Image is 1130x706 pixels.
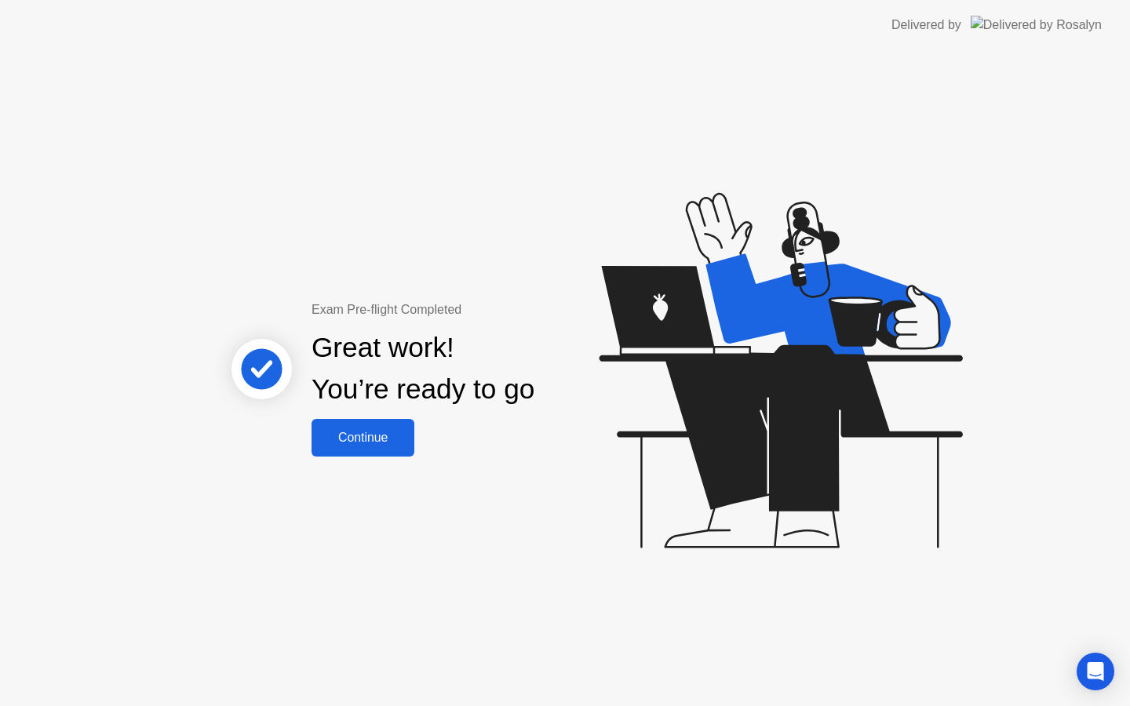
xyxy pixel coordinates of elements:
div: Continue [316,431,410,445]
div: Exam Pre-flight Completed [312,300,636,319]
div: Delivered by [891,16,961,35]
button: Continue [312,419,414,457]
div: Great work! You’re ready to go [312,327,534,410]
img: Delivered by Rosalyn [971,16,1102,34]
div: Open Intercom Messenger [1077,653,1114,690]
